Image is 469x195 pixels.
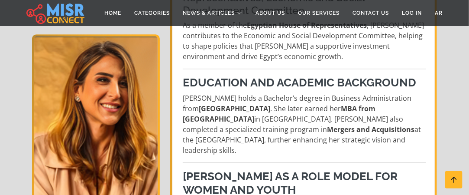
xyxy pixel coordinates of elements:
h3: Education and Academic Background [183,76,426,89]
strong: Egyptian House of Representatives [247,20,367,30]
strong: Mergers and Acquisitions [327,125,414,134]
a: About Us [249,5,291,21]
a: Home [98,5,128,21]
a: News & Articles [176,5,249,21]
strong: [GEOGRAPHIC_DATA] [199,104,270,113]
a: AR [428,5,449,21]
strong: MBA from [GEOGRAPHIC_DATA] [183,104,375,124]
a: Contact Us [346,5,395,21]
span: News & Articles [183,9,235,17]
a: Our Services [291,5,346,21]
a: Categories [128,5,176,21]
p: [PERSON_NAME] holds a Bachelor’s degree in Business Administration from . She later earned her in... [183,93,426,155]
img: main.misr_connect [26,2,84,24]
a: Log in [395,5,428,21]
p: As a member of the , [PERSON_NAME] contributes to the Economic and Social Development Committee, ... [183,20,426,62]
